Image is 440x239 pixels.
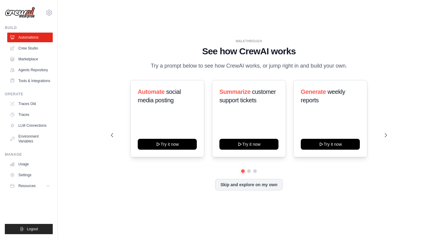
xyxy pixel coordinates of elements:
a: Marketplace [7,54,53,64]
a: Traces [7,110,53,119]
button: Skip and explore on my own [215,179,282,190]
span: Automate [138,88,165,95]
a: Tools & Integrations [7,76,53,86]
div: Operate [5,92,53,97]
span: Logout [27,227,38,231]
span: Summarize [219,88,250,95]
button: Try it now [219,139,278,150]
a: Environment Variables [7,132,53,146]
span: customer support tickets [219,88,276,104]
button: Logout [5,224,53,234]
a: Agents Repository [7,65,53,75]
div: Build [5,25,53,30]
a: Usage [7,159,53,169]
span: Resources [18,183,36,188]
p: Try a prompt below to see how CrewAI works, or jump right in and build your own. [148,62,350,70]
a: Automations [7,33,53,42]
div: WALKTHROUGH [111,39,387,43]
button: Try it now [138,139,197,150]
img: Logo [5,7,35,18]
a: Settings [7,170,53,180]
div: Manage [5,152,53,157]
button: Try it now [301,139,360,150]
a: Crew Studio [7,43,53,53]
a: Traces Old [7,99,53,109]
button: Resources [7,181,53,191]
h1: See how CrewAI works [111,46,387,57]
span: Generate [301,88,326,95]
a: LLM Connections [7,121,53,130]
